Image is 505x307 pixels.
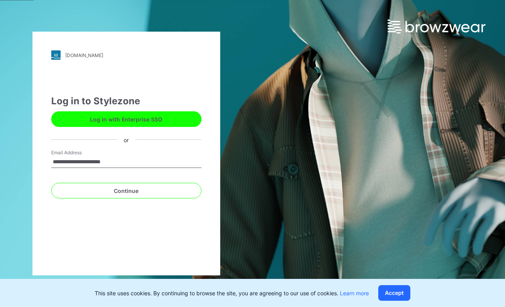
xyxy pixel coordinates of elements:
[51,111,201,127] button: Log in with Enterprise SSO
[378,285,410,301] button: Accept
[51,149,106,156] label: Email Address
[51,50,201,60] a: [DOMAIN_NAME]
[117,136,135,144] div: or
[51,94,201,108] div: Log in to Stylezone
[65,52,103,58] div: [DOMAIN_NAME]
[95,289,369,297] p: This site uses cookies. By continuing to browse the site, you are agreeing to our use of cookies.
[388,20,485,34] img: browzwear-logo.e42bd6dac1945053ebaf764b6aa21510.svg
[51,183,201,198] button: Continue
[340,290,369,296] a: Learn more
[51,50,61,60] img: stylezone-logo.562084cfcfab977791bfbf7441f1a819.svg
